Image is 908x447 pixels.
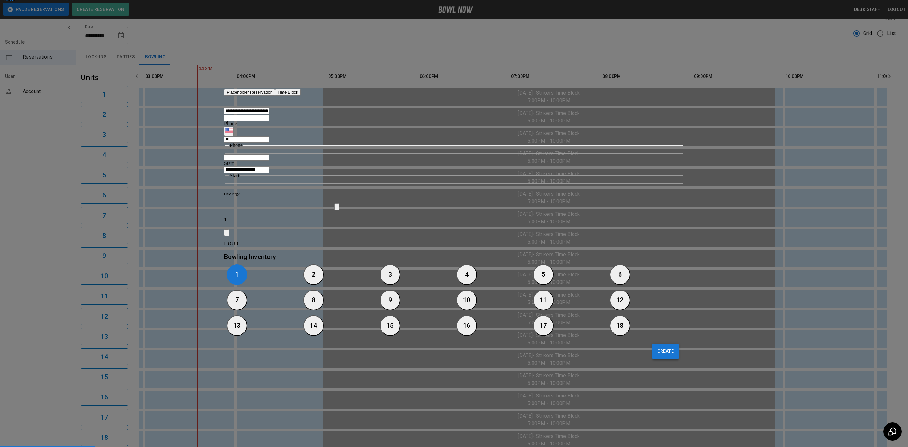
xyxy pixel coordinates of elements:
[306,321,321,331] h6: 14
[227,315,247,336] button: 13
[652,344,679,359] button: Create
[224,252,684,262] h6: Bowling Inventory
[224,89,275,96] button: Placeholder Reservation
[533,264,554,285] button: 5
[227,264,247,285] button: 1
[224,126,234,136] button: Select country
[229,321,245,331] h6: 13
[610,315,630,336] button: 18
[380,264,400,285] button: 3
[224,241,684,247] p: Hour
[227,290,247,310] button: 7
[235,269,239,279] h6: 1
[230,143,242,148] span: Phone
[457,315,477,336] button: 16
[224,161,234,166] label: Start
[610,264,630,285] button: 6
[536,295,551,305] h6: 11
[610,290,630,310] button: 12
[224,192,684,196] h6: How long?
[380,315,400,336] button: 15
[303,315,324,336] button: 14
[382,295,398,305] h6: 9
[229,295,245,305] h6: 7
[457,290,477,310] button: 10
[306,269,321,279] h6: 2
[612,269,628,279] h6: 6
[382,269,398,279] h6: 3
[612,295,628,305] h6: 12
[224,217,684,222] h4: 1
[224,167,269,173] input: Choose date, selected date is Aug 12, 2025
[459,295,474,305] h6: 10
[536,269,551,279] h6: 5
[303,290,324,310] button: 8
[612,321,628,331] h6: 18
[303,264,324,285] button: 2
[230,173,239,178] span: Start
[459,321,474,331] h6: 16
[536,321,551,331] h6: 17
[224,121,237,126] label: Phone
[380,290,400,310] button: 9
[533,315,554,336] button: 17
[533,290,554,310] button: 11
[457,264,477,285] button: 4
[306,295,321,305] h6: 8
[459,269,474,279] h6: 4
[275,89,300,96] button: Time Block
[382,321,398,331] h6: 15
